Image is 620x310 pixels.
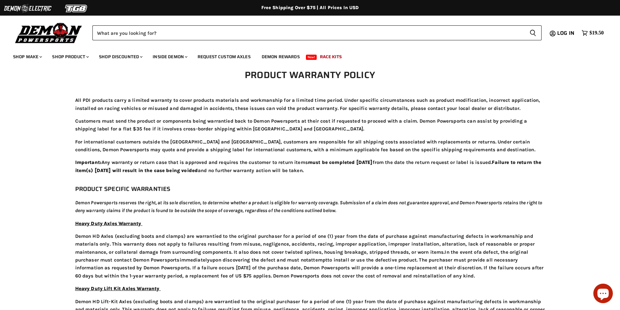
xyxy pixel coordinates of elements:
[589,30,604,36] span: $19.50
[148,50,191,63] a: Inside Demon
[445,249,478,255] span: In the event of
[75,257,544,279] span: to install or use the defective product. The purchaser must provide all necessary information as ...
[75,200,543,213] span: Demon Powersports reserves the right, at its sole discretion, to determine whether a product is e...
[213,70,408,80] h1: Product Warranty Policy
[75,233,535,255] span: Demon HD Axles (excluding boots and clamps) are warrantied to the original purchaser for a period...
[52,2,101,15] img: TGB Logo 2
[75,96,545,112] p: All PDI products carry a limited warranty to cover products materials and workmanship for a limit...
[92,25,524,40] input: Search
[75,117,545,133] p: Customers must send the product or components being warrantied back to Demon Powersports at their...
[8,47,602,63] ul: Main menu
[13,21,84,44] img: Demon Powersports
[554,30,578,36] a: Log in
[75,159,542,173] strong: Failure to return the item(s) [DATE] will result in the case being voided
[50,5,571,11] div: Free Shipping Over $75 | All Prices In USD
[308,159,373,165] strong: must be completed [DATE]
[180,257,210,263] span: immediately
[75,159,542,173] span: Any warranty or return case that is approved and requires the customer to return items from the d...
[94,50,146,63] a: Shop Discounted
[3,2,52,15] img: Demon Electric Logo 2
[578,28,607,38] a: $19.50
[306,55,317,60] span: New!
[92,25,542,40] form: Product
[524,25,542,40] button: Search
[47,50,93,63] a: Shop Product
[75,159,102,165] strong: Important:
[557,29,574,37] span: Log in
[75,184,545,194] h3: Product Specific Warranties
[315,50,347,63] a: Race Kits
[210,257,308,263] span: upon discovering the defect and must not
[308,257,327,263] span: attempt
[8,50,46,63] a: Shop Make
[193,50,255,63] a: Request Custom Axles
[257,50,305,63] a: Demon Rewards
[591,284,615,305] inbox-online-store-chat: Shopify online store chat
[75,138,545,154] p: For international customers outside the [GEOGRAPHIC_DATA] and [GEOGRAPHIC_DATA], customers are re...
[172,249,445,255] span: surrounding components. It also does not cover twisted splines, housing breakage, stripped thread...
[75,286,159,291] span: Heavy Duty Lift Kit Axles Warranty
[75,221,141,226] span: Heavy Duty Axles Warranty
